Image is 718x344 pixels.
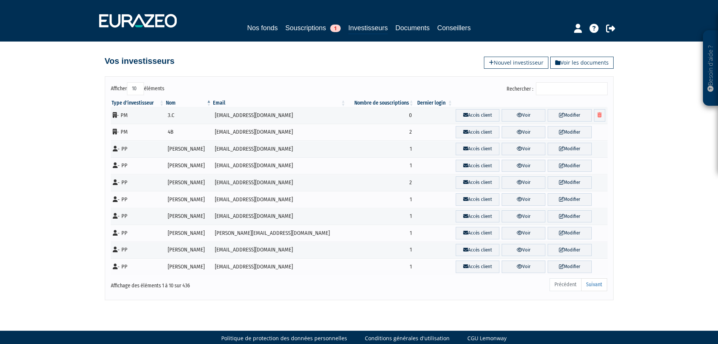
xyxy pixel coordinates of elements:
td: [PERSON_NAME] [165,191,212,208]
td: 2 [346,174,415,191]
a: Suivant [581,278,607,291]
td: [EMAIL_ADDRESS][DOMAIN_NAME] [212,157,346,174]
td: 3.C [165,107,212,124]
a: Accès client [456,261,499,273]
th: Nombre de souscriptions : activer pour trier la colonne par ordre croissant [346,99,415,107]
th: Type d'investisseur : activer pour trier la colonne par ordre croissant [111,99,165,107]
td: [EMAIL_ADDRESS][DOMAIN_NAME] [212,191,346,208]
a: Nos fonds [247,23,278,33]
a: Conseillers [437,23,471,33]
a: Voir [502,143,545,155]
td: 1 [346,157,415,174]
td: 1 [346,208,415,225]
p: Besoin d'aide ? [706,34,715,102]
td: [PERSON_NAME] [165,208,212,225]
a: Modifier [548,126,591,139]
th: Dernier login : activer pour trier la colonne par ordre croissant [415,99,453,107]
a: Supprimer [594,109,605,122]
a: Accès client [456,126,499,139]
a: Investisseurs [348,23,388,34]
td: 4B [165,124,212,141]
td: - PM [111,124,165,141]
td: 1 [346,258,415,275]
a: Voir [502,160,545,172]
a: Modifier [548,193,591,206]
a: Modifier [548,227,591,239]
a: Conditions générales d'utilisation [365,335,450,342]
a: Modifier [548,143,591,155]
td: - PP [111,191,165,208]
td: [PERSON_NAME][EMAIL_ADDRESS][DOMAIN_NAME] [212,225,346,242]
a: Documents [395,23,430,33]
label: Afficher éléments [111,82,164,95]
td: [PERSON_NAME] [165,225,212,242]
td: [PERSON_NAME] [165,174,212,191]
a: Voir [502,244,545,256]
td: - PP [111,157,165,174]
div: Affichage des éléments 1 à 10 sur 436 [111,278,311,290]
a: Voir [502,193,545,206]
td: [EMAIL_ADDRESS][DOMAIN_NAME] [212,174,346,191]
a: Accès client [456,210,499,223]
a: Modifier [548,261,591,273]
td: [PERSON_NAME] [165,157,212,174]
label: Rechercher : [507,82,608,95]
td: - PP [111,225,165,242]
td: [EMAIL_ADDRESS][DOMAIN_NAME] [212,208,346,225]
a: Voir [502,126,545,139]
td: - PP [111,140,165,157]
td: [EMAIL_ADDRESS][DOMAIN_NAME] [212,124,346,141]
a: Accès client [456,193,499,206]
a: Nouvel investisseur [484,57,548,69]
a: Voir les documents [550,57,614,69]
a: Accès client [456,176,499,189]
a: Voir [502,227,545,239]
td: [EMAIL_ADDRESS][DOMAIN_NAME] [212,140,346,157]
td: - PP [111,208,165,225]
a: Voir [502,109,545,122]
a: Politique de protection des données personnelles [221,335,347,342]
input: Rechercher : [536,82,608,95]
h4: Vos investisseurs [105,57,175,66]
td: 0 [346,107,415,124]
td: 1 [346,225,415,242]
td: 1 [346,191,415,208]
td: 1 [346,242,415,259]
a: Modifier [548,244,591,256]
td: [EMAIL_ADDRESS][DOMAIN_NAME] [212,258,346,275]
a: Modifier [548,109,591,122]
a: Modifier [548,210,591,223]
img: 1732889491-logotype_eurazeo_blanc_rvb.png [99,14,177,28]
a: Accès client [456,244,499,256]
a: Accès client [456,227,499,239]
a: Modifier [548,160,591,172]
span: 1 [330,25,341,32]
th: Email : activer pour trier la colonne par ordre croissant [212,99,346,107]
a: Accès client [456,109,499,122]
td: - PP [111,242,165,259]
a: Modifier [548,176,591,189]
select: Afficheréléments [127,82,144,95]
td: 2 [346,124,415,141]
a: Accès client [456,160,499,172]
a: Voir [502,261,545,273]
td: [PERSON_NAME] [165,258,212,275]
td: - PM [111,107,165,124]
a: Voir [502,176,545,189]
a: Accès client [456,143,499,155]
td: [PERSON_NAME] [165,242,212,259]
td: - PP [111,258,165,275]
td: 1 [346,140,415,157]
td: [PERSON_NAME] [165,140,212,157]
a: Voir [502,210,545,223]
th: &nbsp; [453,99,608,107]
a: Souscriptions1 [285,23,341,33]
td: [EMAIL_ADDRESS][DOMAIN_NAME] [212,107,346,124]
td: [EMAIL_ADDRESS][DOMAIN_NAME] [212,242,346,259]
a: CGU Lemonway [467,335,507,342]
td: - PP [111,174,165,191]
th: Nom : activer pour trier la colonne par ordre d&eacute;croissant [165,99,212,107]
